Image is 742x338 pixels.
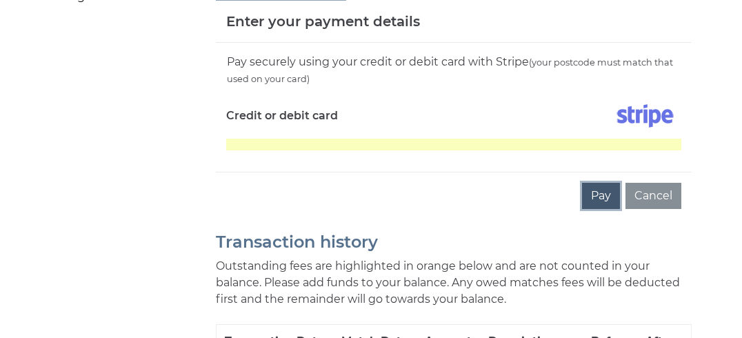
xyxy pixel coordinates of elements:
button: Cancel [625,183,681,209]
label: Credit or debit card [226,99,338,133]
p: Outstanding fees are highlighted in orange below and are not counted in your balance. Please add ... [216,258,692,308]
h5: Enter your payment details [226,11,420,32]
h2: Transaction history [216,233,692,251]
div: Pay securely using your credit or debit card with Stripe [226,53,681,88]
button: Pay [582,183,620,209]
iframe: Secure card payment input frame [226,139,681,150]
